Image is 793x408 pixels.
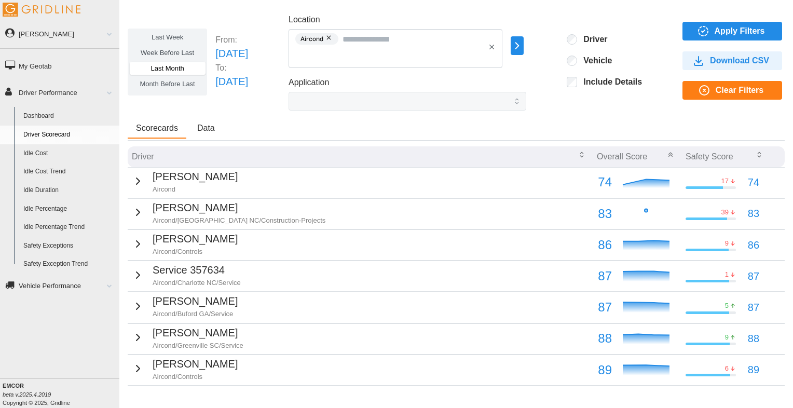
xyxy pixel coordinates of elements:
p: [PERSON_NAME] [153,356,238,372]
p: 9 [725,239,729,248]
img: Gridline [3,3,80,17]
button: [PERSON_NAME]Aircond/Greenville SC/Service [132,325,243,350]
a: Idle Cost Trend [19,162,119,181]
p: Aircond [153,185,238,194]
span: Scorecards [136,124,178,132]
p: Aircond/[GEOGRAPHIC_DATA] NC/Construction-Projects [153,216,325,225]
p: 9 [725,333,729,342]
a: Idle Cost [19,144,119,163]
label: Location [289,13,320,26]
p: 87 [597,266,612,286]
p: Overall Score [597,151,647,162]
label: Include Details [577,77,642,87]
a: Idle Duration [19,181,119,200]
p: 74 [597,172,612,192]
p: 88 [748,331,759,347]
button: Apply Filters [682,22,782,40]
span: Aircond [300,33,323,45]
p: 6 [725,364,729,373]
p: 87 [748,300,759,316]
p: Driver [132,151,154,162]
p: [PERSON_NAME] [153,293,238,309]
p: Aircond/Buford GA/Service [153,309,238,319]
a: Safety Exceptions [19,237,119,255]
a: Dashboard [19,107,119,126]
a: Idle Percentage [19,200,119,219]
p: 83 [597,204,612,224]
button: Download CSV [682,51,782,70]
a: Driver Scorecard [19,126,119,144]
p: 89 [597,360,612,380]
p: [PERSON_NAME] [153,325,243,341]
p: 74 [748,174,759,191]
p: 86 [748,237,759,253]
span: Data [197,124,215,132]
p: To: [215,62,248,74]
p: 88 [597,329,612,348]
label: Vehicle [577,56,612,66]
button: [PERSON_NAME]Aircond/Controls [132,231,238,256]
p: 89 [748,362,759,378]
span: Apply Filters [715,22,765,40]
p: 86 [597,235,612,255]
button: Clear Filters [682,81,782,100]
span: Last Week [152,33,183,41]
p: 5 [725,301,729,310]
p: [DATE] [215,46,248,62]
p: [PERSON_NAME] [153,200,325,216]
p: [DATE] [215,74,248,90]
p: Aircond/Charlotte NC/Service [153,278,241,288]
div: Copyright © 2025, Gridline [3,382,119,407]
p: Aircond/Controls [153,372,238,382]
p: From: [215,34,248,46]
p: 17 [721,176,728,186]
i: beta v.2025.4.2019 [3,391,51,398]
p: 87 [748,268,759,284]
p: 39 [721,208,728,217]
b: EMCOR [3,383,24,389]
p: [PERSON_NAME] [153,169,238,185]
button: [PERSON_NAME]Aircond/Controls [132,356,238,382]
p: Safety Score [686,151,733,162]
button: [PERSON_NAME]Aircond [132,169,238,194]
p: [PERSON_NAME] [153,231,238,247]
button: [PERSON_NAME]Aircond/[GEOGRAPHIC_DATA] NC/Construction-Projects [132,200,325,225]
button: [PERSON_NAME]Aircond/Buford GA/Service [132,293,238,319]
span: Month Before Last [140,80,195,88]
p: 83 [748,206,759,222]
span: Last Month [151,64,184,72]
span: Download CSV [710,52,769,70]
span: Week Before Last [141,49,194,57]
span: Clear Filters [716,81,763,99]
label: Application [289,76,329,89]
p: 1 [725,270,729,279]
p: Service 357634 [153,262,241,278]
p: Aircond/Greenville SC/Service [153,341,243,350]
p: [PERSON_NAME] [153,387,238,403]
button: Service 357634Aircond/Charlotte NC/Service [132,262,241,288]
p: 87 [597,297,612,317]
p: Aircond/Controls [153,247,238,256]
label: Driver [577,34,607,45]
a: Idle Percentage Trend [19,218,119,237]
a: Safety Exception Trend [19,255,119,274]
